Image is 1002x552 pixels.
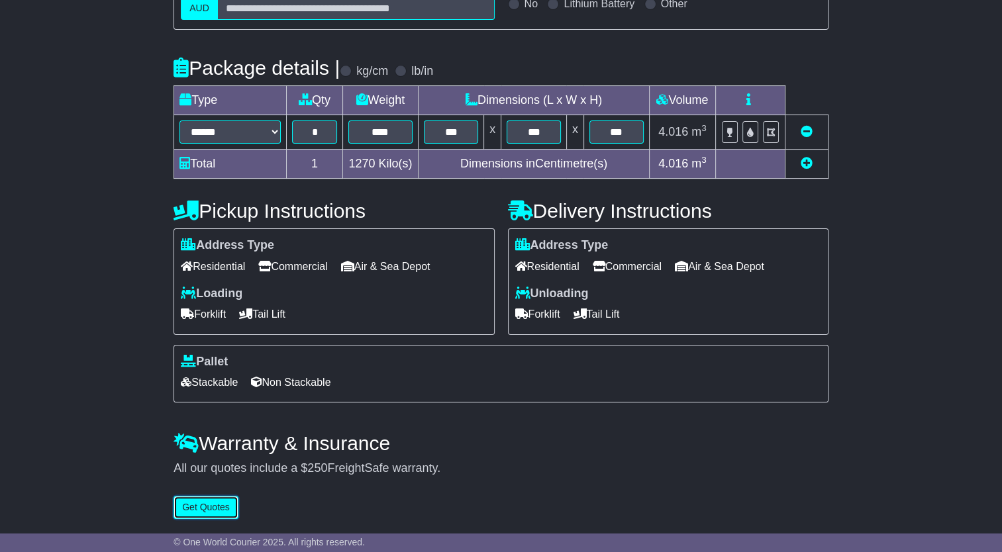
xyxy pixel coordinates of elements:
[287,150,342,179] td: 1
[649,86,715,115] td: Volume
[515,256,579,277] span: Residential
[181,256,245,277] span: Residential
[515,287,589,301] label: Unloading
[515,238,609,253] label: Address Type
[658,125,688,138] span: 4.016
[181,355,228,369] label: Pallet
[174,86,287,115] td: Type
[342,150,419,179] td: Kilo(s)
[348,157,375,170] span: 1270
[341,256,430,277] span: Air & Sea Depot
[174,537,365,547] span: © One World Courier 2025. All rights reserved.
[515,304,560,324] span: Forklift
[593,256,662,277] span: Commercial
[307,461,327,475] span: 250
[419,86,650,115] td: Dimensions (L x W x H)
[801,125,813,138] a: Remove this item
[258,256,327,277] span: Commercial
[691,125,707,138] span: m
[356,64,388,79] label: kg/cm
[181,238,274,253] label: Address Type
[658,157,688,170] span: 4.016
[174,57,340,79] h4: Package details |
[484,115,501,150] td: x
[508,200,828,222] h4: Delivery Instructions
[701,155,707,165] sup: 3
[691,157,707,170] span: m
[342,86,419,115] td: Weight
[251,372,330,392] span: Non Stackable
[675,256,764,277] span: Air & Sea Depot
[181,372,238,392] span: Stackable
[174,461,828,476] div: All our quotes include a $ FreightSafe warranty.
[574,304,620,324] span: Tail Lift
[174,150,287,179] td: Total
[174,496,238,519] button: Get Quotes
[701,123,707,133] sup: 3
[239,304,285,324] span: Tail Lift
[181,304,226,324] span: Forklift
[287,86,342,115] td: Qty
[419,150,650,179] td: Dimensions in Centimetre(s)
[801,157,813,170] a: Add new item
[174,432,828,454] h4: Warranty & Insurance
[181,287,242,301] label: Loading
[566,115,583,150] td: x
[411,64,433,79] label: lb/in
[174,200,494,222] h4: Pickup Instructions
